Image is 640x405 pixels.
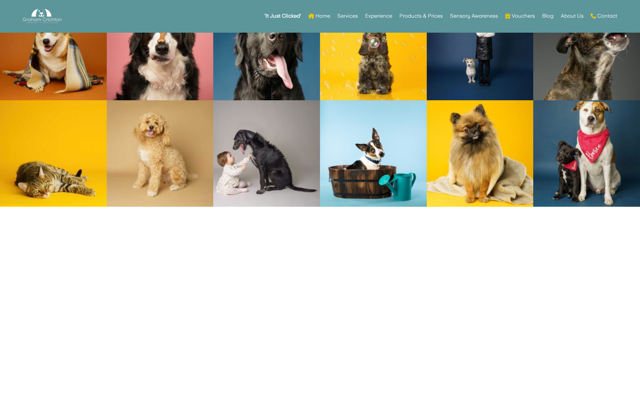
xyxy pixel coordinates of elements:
[337,3,358,29] a: Services
[213,100,320,207] a: Open image in lightbox
[365,3,392,29] a: Experience
[533,100,640,207] a: Open image in lightbox
[561,3,584,29] a: About Us
[23,7,61,25] img: Graham Crichton Photography Logo - Graham Crichton - Belfast Family & Pet Photography Studio
[542,3,553,29] a: Blog
[399,3,443,29] a: Products & Prices
[308,3,330,29] a: Home
[320,100,427,207] a: Open image in lightbox
[505,3,535,29] a: Vouchers
[591,3,617,29] a: Contact
[264,3,301,29] a: ‘It Just Clicked’
[264,14,301,18] strong: ‘It Just Clicked’
[427,100,534,207] a: Open image in lightbox
[107,100,214,207] a: Open image in lightbox
[450,3,498,29] a: Sensory Awareness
